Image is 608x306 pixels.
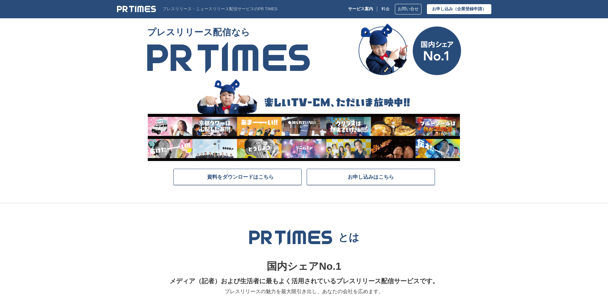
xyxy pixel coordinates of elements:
[162,7,278,12] p: プレスリリース・ニュースリリース配信サービスのPR TIMES
[348,7,373,12] p: サービス案内
[453,6,486,11] span: （企業登録申請）
[249,229,333,245] img: PR TIMES
[358,23,461,75] img: 国内シェア No.1
[147,23,310,41] span: プレスリリース配信なら
[338,231,359,243] p: とは
[147,41,310,73] img: PR TIMES
[173,169,302,185] a: 資料をダウンロードはこちら
[427,4,491,14] a: お申し込み（企業登録申請）
[151,287,457,296] p: プレスリリースの魅力を最大限引き出し、あなたの会社を広めます。
[381,7,390,12] a: 料金
[151,258,457,275] p: 国内シェアNo.1
[117,5,156,13] img: PR TIMES
[307,169,435,185] a: お申し込みはこちら
[147,78,460,161] img: 楽しいTV-CM、ただいま放映中!!
[207,174,274,180] span: 資料をダウンロードはこちら
[151,275,457,287] p: メディア（記者）および生活者に最もよく活用されているプレスリリース配信サービスです。
[395,4,421,14] a: お問い合せ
